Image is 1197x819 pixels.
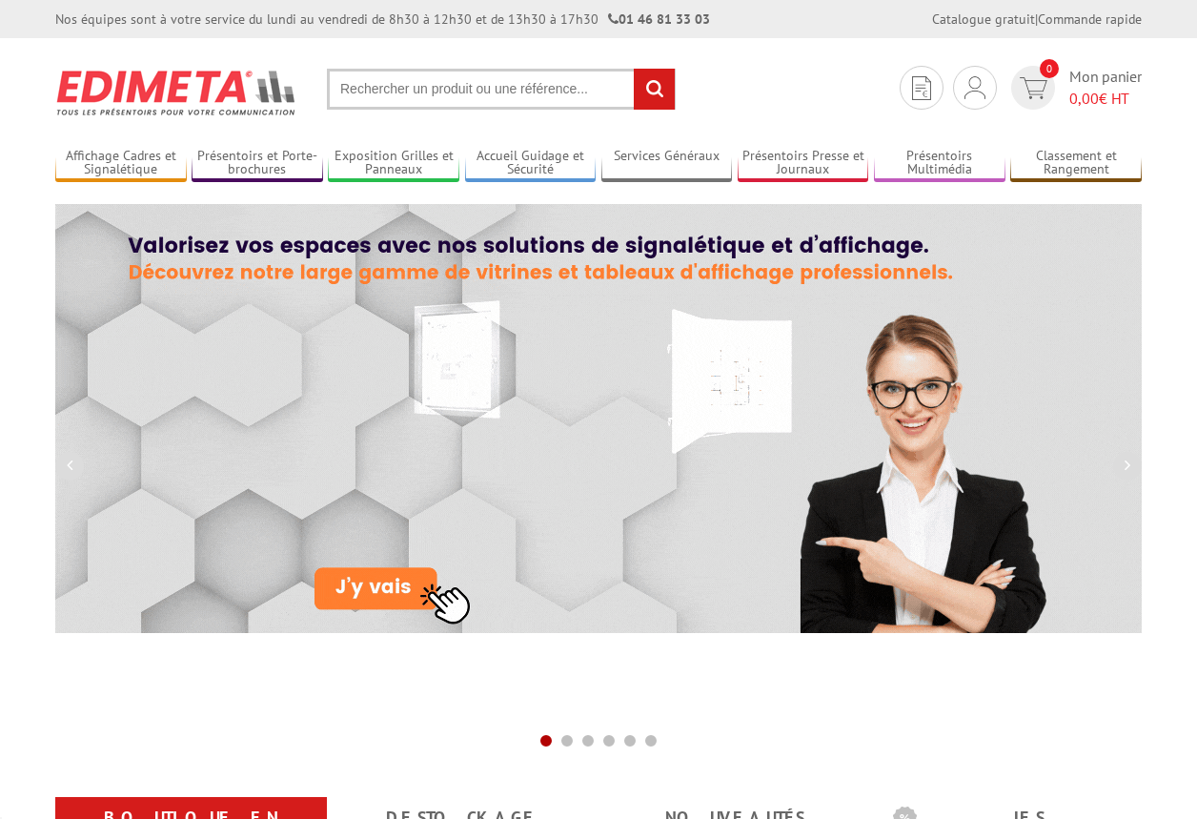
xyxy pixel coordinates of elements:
a: Catalogue gratuit [932,10,1035,28]
a: Commande rapide [1038,10,1142,28]
a: Présentoirs et Porte-brochures [192,148,323,179]
span: 0,00 [1069,89,1099,108]
div: Nos équipes sont à votre service du lundi au vendredi de 8h30 à 12h30 et de 13h30 à 17h30 [55,10,710,29]
img: devis rapide [912,76,931,100]
a: Classement et Rangement [1010,148,1142,179]
span: 0 [1040,59,1059,78]
a: Accueil Guidage et Sécurité [465,148,597,179]
img: Présentoir, panneau, stand - Edimeta - PLV, affichage, mobilier bureau, entreprise [55,57,298,128]
strong: 01 46 81 33 03 [608,10,710,28]
a: Exposition Grilles et Panneaux [328,148,459,179]
a: devis rapide 0 Mon panier 0,00€ HT [1006,66,1142,110]
span: € HT [1069,88,1142,110]
div: | [932,10,1142,29]
input: Rechercher un produit ou une référence... [327,69,676,110]
input: rechercher [634,69,675,110]
img: devis rapide [964,76,985,99]
a: Présentoirs Presse et Journaux [738,148,869,179]
img: devis rapide [1020,77,1047,99]
span: Mon panier [1069,66,1142,110]
a: Présentoirs Multimédia [874,148,1005,179]
a: Affichage Cadres et Signalétique [55,148,187,179]
a: Services Généraux [601,148,733,179]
